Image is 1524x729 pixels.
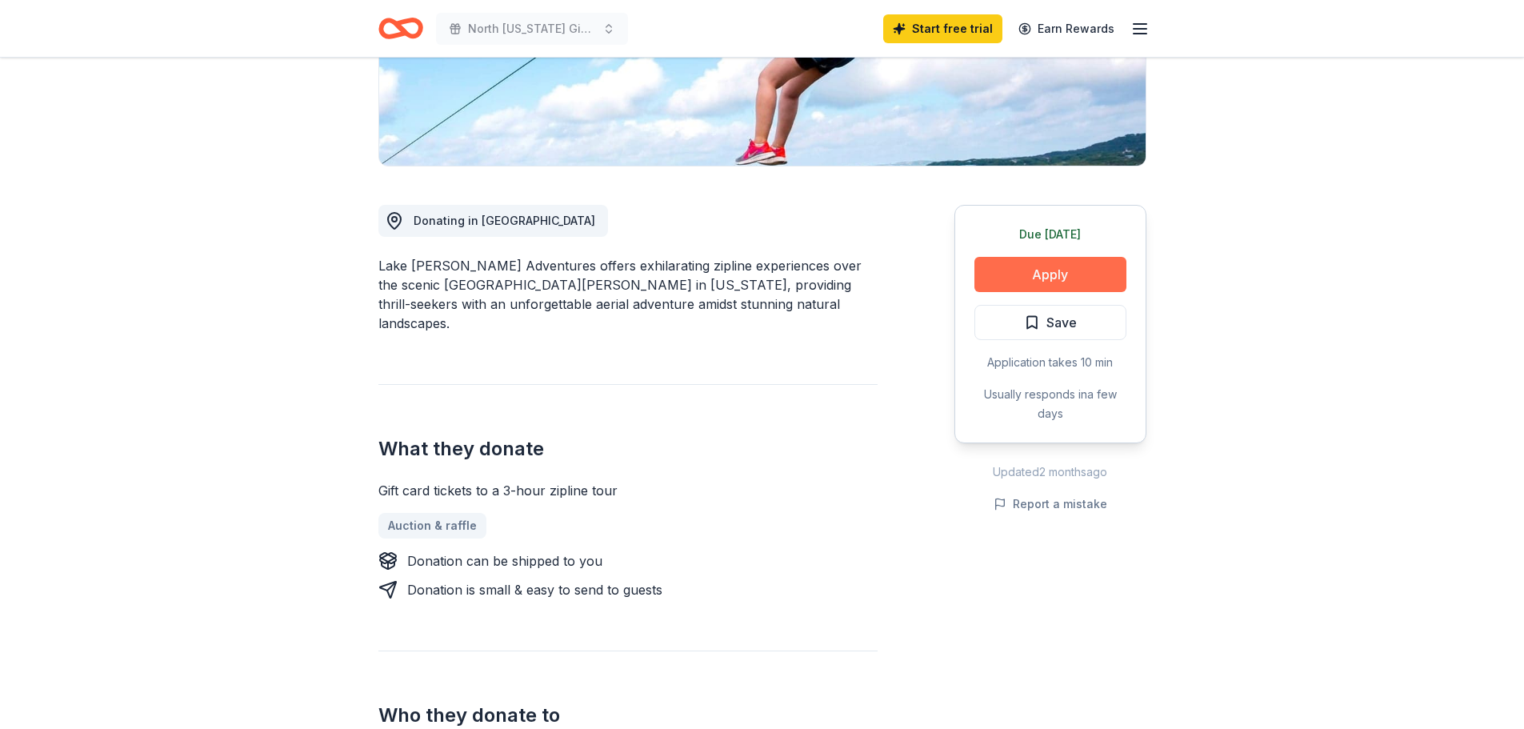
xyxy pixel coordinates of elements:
span: Donating in [GEOGRAPHIC_DATA] [414,214,595,227]
button: Apply [974,257,1126,292]
a: Home [378,10,423,47]
div: Updated 2 months ago [954,463,1146,482]
div: Donation can be shipped to you [407,551,602,571]
a: Auction & raffle [378,513,486,539]
span: North [US_STATE] Giving Day [468,19,596,38]
button: Save [974,305,1126,340]
a: Earn Rewards [1009,14,1124,43]
button: North [US_STATE] Giving Day [436,13,628,45]
span: Save [1046,312,1077,333]
div: Due [DATE] [974,225,1126,244]
div: Gift card tickets to a 3-hour zipline tour [378,481,878,500]
div: Usually responds in a few days [974,385,1126,423]
div: Donation is small & easy to send to guests [407,580,662,599]
h2: What they donate [378,436,878,462]
div: Lake [PERSON_NAME] Adventures offers exhilarating zipline experiences over the scenic [GEOGRAPHIC... [378,256,878,333]
h2: Who they donate to [378,703,878,728]
a: Start free trial [883,14,1002,43]
button: Report a mistake [994,495,1107,514]
div: Application takes 10 min [974,353,1126,372]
